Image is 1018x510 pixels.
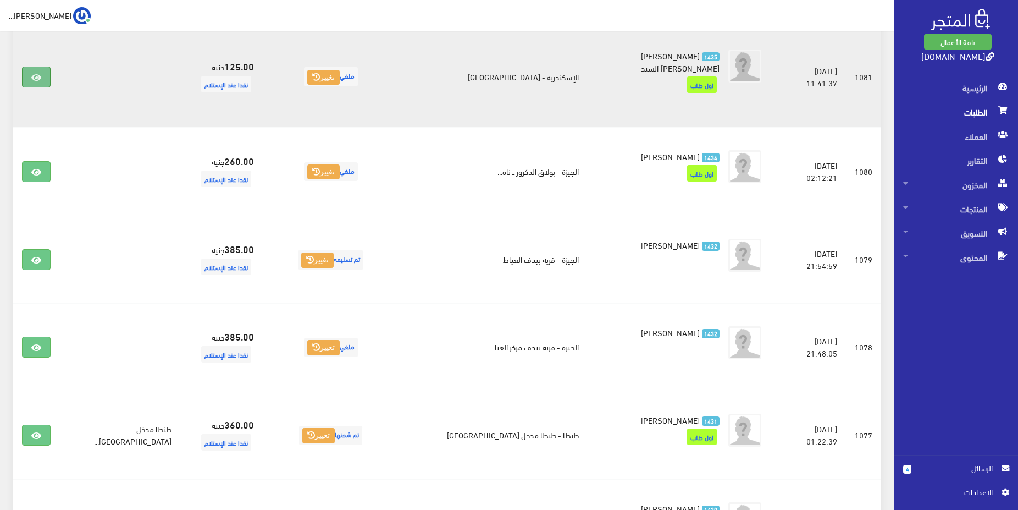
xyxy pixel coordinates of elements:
a: المخزون [894,173,1018,197]
span: اول طلب [687,165,717,182]
a: 1435 [PERSON_NAME] [PERSON_NAME] السيد [605,50,720,74]
span: 1435 [702,52,720,62]
td: جنيه [180,26,263,128]
td: 1078 [846,304,881,391]
span: [PERSON_NAME]... [9,8,71,22]
td: [DATE] 01:22:39 [779,391,846,480]
span: المنتجات [903,197,1009,221]
a: باقة الأعمال [924,34,992,50]
span: 1434 [702,153,720,162]
span: ملغي [304,338,358,357]
a: 1432 [PERSON_NAME] [605,326,720,338]
span: اول طلب [687,429,717,445]
td: 1081 [846,26,881,128]
span: [PERSON_NAME] [641,412,700,427]
iframe: Drift Widget Chat Controller [13,435,55,476]
span: نقدا عند الإستلام [201,76,251,92]
td: الجيزة - قريه بيدف مركز العيا... [399,304,588,391]
span: نقدا عند الإستلام [201,434,251,451]
td: الجيزة - قريه بيدف العياط [399,216,588,304]
span: [PERSON_NAME] [641,149,700,164]
a: 4 الرسائل [903,462,1009,486]
strong: 125.00 [224,59,254,73]
a: 1432 [PERSON_NAME] [605,239,720,251]
a: الرئيسية [894,76,1018,100]
button: تغيير [301,253,334,268]
strong: 360.00 [224,417,254,431]
a: 1431 [PERSON_NAME] [605,414,720,426]
td: [DATE] 21:48:05 [779,304,846,391]
span: 1432 [702,329,720,338]
button: تغيير [307,340,340,355]
img: avatar.png [728,326,761,359]
span: نقدا عند الإستلام [201,259,251,275]
span: الرسائل [920,462,993,474]
td: جنيه [180,216,263,304]
td: جنيه [180,391,263,480]
img: avatar.png [728,50,761,83]
span: الرئيسية [903,76,1009,100]
span: تم شحنها [299,426,362,445]
a: [DOMAIN_NAME] [921,48,994,64]
td: [DATE] 21:54:59 [779,216,846,304]
td: [DATE] 11:41:37 [779,26,846,128]
a: المحتوى [894,245,1018,270]
td: جنيه [180,127,263,216]
td: جنيه [180,304,263,391]
strong: 260.00 [224,153,254,168]
button: تغيير [302,428,335,443]
img: . [931,9,990,30]
td: طنطا - طنطا مدخل [GEOGRAPHIC_DATA]... [399,391,588,480]
img: avatar.png [728,150,761,183]
img: avatar.png [728,414,761,447]
a: التقارير [894,149,1018,173]
span: التسويق [903,221,1009,245]
button: تغيير [307,70,340,85]
a: ... [PERSON_NAME]... [9,7,91,24]
button: تغيير [307,164,340,180]
span: اول طلب [687,76,717,93]
span: [PERSON_NAME] [641,237,700,253]
strong: 385.00 [224,329,254,343]
span: [PERSON_NAME] [PERSON_NAME] السيد [641,48,720,75]
td: طنطا مدخل [GEOGRAPHIC_DATA]... [59,391,180,480]
a: 1434 [PERSON_NAME] [605,150,720,162]
a: العملاء [894,124,1018,149]
img: avatar.png [728,239,761,272]
span: العملاء [903,124,1009,149]
td: 1077 [846,391,881,480]
span: ملغي [304,67,358,86]
span: تم تسليمه [298,250,363,270]
td: [DATE] 02:12:21 [779,127,846,216]
span: نقدا عند الإستلام [201,171,251,187]
span: التقارير [903,149,1009,173]
span: 1432 [702,242,720,251]
span: نقدا عند الإستلام [201,346,251,363]
span: ملغي [304,162,358,182]
td: 1079 [846,216,881,304]
span: اﻹعدادات [912,486,992,498]
span: الطلبات [903,100,1009,124]
td: الجيزة - بولاق الدكرور ــ ناه... [399,127,588,216]
span: المحتوى [903,245,1009,270]
span: 4 [903,465,911,474]
span: 1431 [702,416,720,426]
a: اﻹعدادات [903,486,1009,503]
td: 1080 [846,127,881,216]
span: المخزون [903,173,1009,197]
a: المنتجات [894,197,1018,221]
td: الإسكندرية - [GEOGRAPHIC_DATA]... [399,26,588,128]
img: ... [73,7,91,25]
a: الطلبات [894,100,1018,124]
strong: 385.00 [224,242,254,256]
span: [PERSON_NAME] [641,325,700,340]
